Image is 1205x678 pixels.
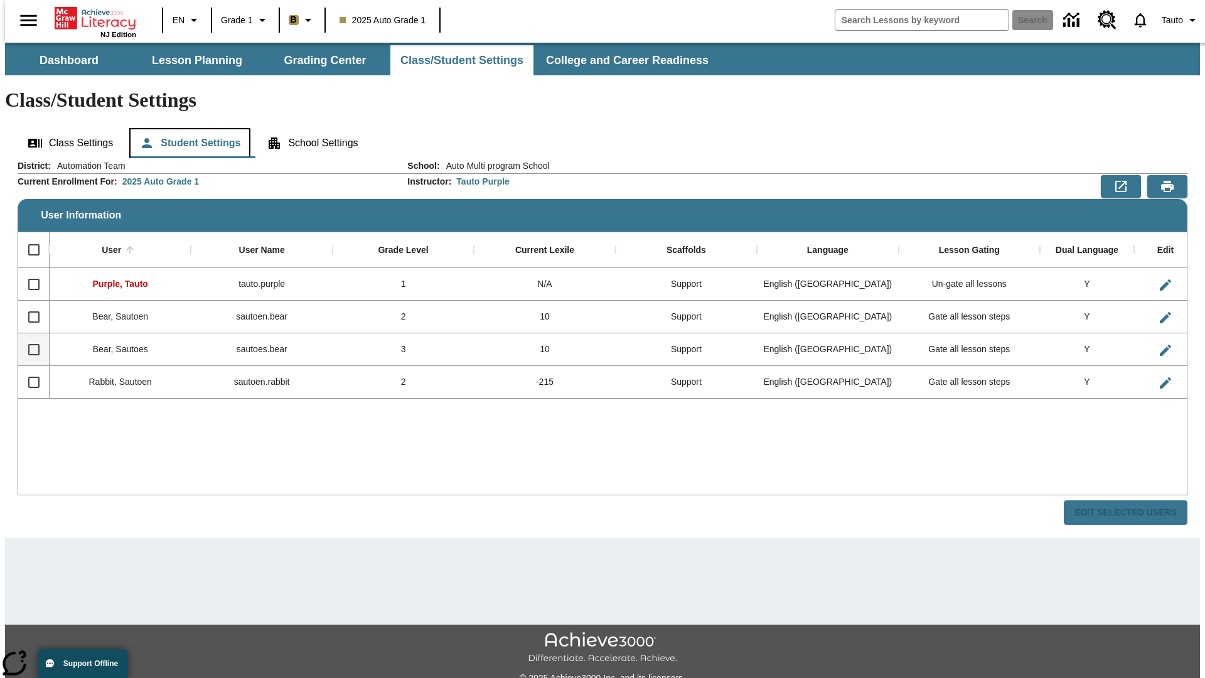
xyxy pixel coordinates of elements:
[89,377,152,387] span: Rabbit, Sautoen
[474,333,615,366] div: 10
[1153,370,1178,395] button: Edit User
[18,176,117,187] h2: Current Enrollment For :
[63,659,118,668] span: Support Offline
[191,366,332,399] div: sautoen.rabbit
[55,6,136,31] a: Home
[1157,9,1205,31] button: Profile/Settings
[899,333,1040,366] div: Gate all lesson steps
[340,14,426,27] span: 2025 Auto Grade 1
[257,128,368,158] button: School Settings
[1101,175,1141,198] button: Export to CSV
[407,176,451,187] h2: Instructor :
[807,245,849,256] div: Language
[757,268,898,301] div: English (US)
[378,245,428,256] div: Grade Level
[51,159,126,172] span: Automation Team
[284,9,321,31] button: Boost Class color is light brown. Change class color
[515,245,574,256] div: Current Lexile
[239,245,285,256] div: User Name
[899,366,1040,399] div: Gate all lesson steps
[616,268,757,301] div: Support
[100,31,136,38] span: NJ Edition
[1040,301,1134,333] div: Y
[1056,3,1090,38] a: Data Center
[93,279,148,289] span: Purple, Tauto
[899,301,1040,333] div: Gate all lesson steps
[6,45,132,75] button: Dashboard
[221,14,253,27] span: Grade 1
[1124,4,1157,36] a: Notifications
[528,632,677,664] img: Achieve3000 Differentiate Accelerate Achieve
[1040,366,1134,399] div: Y
[757,301,898,333] div: English (US)
[93,344,148,354] span: Bear, Sautoes
[1040,333,1134,366] div: Y
[474,268,615,301] div: N/A
[1153,338,1178,363] button: Edit User
[456,175,510,188] div: Tauto Purple
[18,159,1187,525] div: User Information
[1153,272,1178,298] button: Edit User
[1162,14,1183,27] span: Tauto
[167,9,207,31] button: Language: EN, Select a language
[18,161,51,171] h2: District :
[616,333,757,366] div: Support
[41,210,121,221] span: User Information
[474,301,615,333] div: 10
[333,301,474,333] div: 2
[55,4,136,38] div: Home
[474,366,615,399] div: -215
[92,311,148,321] span: Bear, Sautoen
[757,366,898,399] div: English (US)
[5,89,1200,112] h1: Class/Student Settings
[38,649,128,678] button: Support Offline
[1147,175,1187,198] button: Print Preview
[102,245,121,256] div: User
[333,268,474,301] div: 1
[18,128,1187,158] div: Class/Student Settings
[10,2,47,39] button: Open side menu
[757,333,898,366] div: English (US)
[536,45,719,75] button: College and Career Readiness
[216,9,275,31] button: Grade: Grade 1, Select a grade
[333,333,474,366] div: 3
[122,175,199,188] div: 2025 Auto Grade 1
[390,45,533,75] button: Class/Student Settings
[939,245,1000,256] div: Lesson Gating
[1040,268,1134,301] div: Y
[1090,3,1124,37] a: Resource Center, Will open in new tab
[129,128,250,158] button: Student Settings
[191,301,332,333] div: sautoen.bear
[1153,305,1178,330] button: Edit User
[291,12,297,28] span: B
[333,366,474,399] div: 2
[835,10,1009,30] input: search field
[616,301,757,333] div: Support
[667,245,706,256] div: Scaffolds
[407,161,439,171] h2: School :
[1157,245,1174,256] div: Edit
[440,159,550,172] span: Auto Multi program School
[18,128,123,158] button: Class Settings
[899,268,1040,301] div: Un-gate all lessons
[5,45,720,75] div: SubNavbar
[616,366,757,399] div: Support
[191,268,332,301] div: tauto.purple
[173,14,185,27] span: EN
[134,45,260,75] button: Lesson Planning
[262,45,388,75] button: Grading Center
[191,333,332,366] div: sautoes.bear
[1056,245,1118,256] div: Dual Language
[5,43,1200,75] div: SubNavbar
